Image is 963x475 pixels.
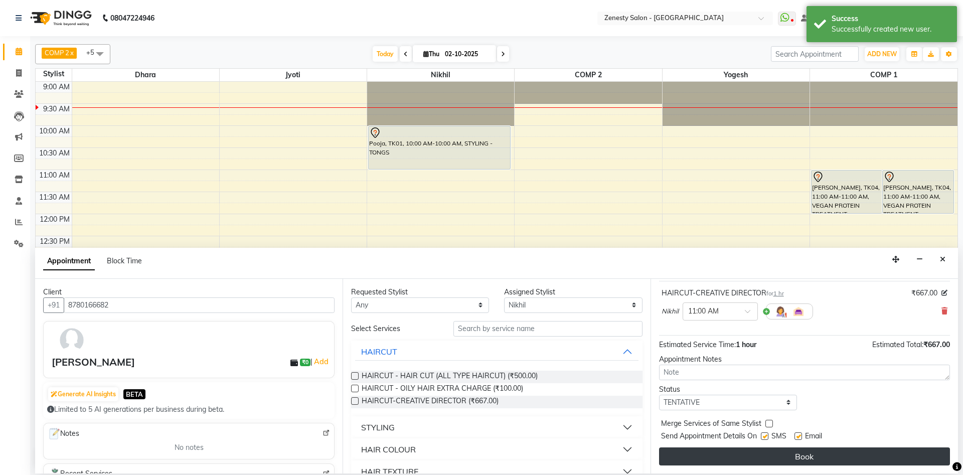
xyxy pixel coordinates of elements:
[43,297,64,313] button: +91
[110,4,154,32] b: 08047224946
[362,371,538,383] span: HAIRCUT - HAIR CUT (ALL TYPE HAIRCUT) (₹500.00)
[72,69,219,81] span: Dhara
[773,290,784,297] span: 1 hr
[766,290,784,297] small: for
[659,354,950,365] div: Appointment Notes
[661,431,757,443] span: Send Appointment Details On
[26,4,94,32] img: logo
[41,104,72,114] div: 9:30 AM
[832,14,949,24] div: Success
[810,69,957,81] span: COMP 1
[361,346,397,358] div: HAIRCUT
[659,447,950,465] button: Book
[38,214,72,225] div: 12:00 PM
[659,340,736,349] span: Estimated Service Time:
[355,418,638,436] button: STYLING
[355,440,638,458] button: HAIR COLOUR
[661,418,761,431] span: Merge Services of Same Stylist
[792,305,805,318] img: Interior.png
[832,24,949,35] div: Successfully created new user.
[355,343,638,361] button: HAIRCUT
[941,290,947,296] i: Edit price
[421,50,442,58] span: Thu
[52,355,135,370] div: [PERSON_NAME]
[362,383,523,396] span: HAIRCUT - OILY HAIR EXTRA CHARGE (₹100.00)
[515,69,662,81] span: COMP 2
[37,170,72,181] div: 11:00 AM
[64,297,335,313] input: Search by Name/Mobile/Email/Code
[37,126,72,136] div: 10:00 AM
[37,192,72,203] div: 11:30 AM
[351,287,489,297] div: Requested Stylist
[361,443,416,455] div: HAIR COLOUR
[344,324,445,334] div: Select Services
[57,326,86,355] img: avatar
[812,171,882,213] div: [PERSON_NAME], TK04, 11:00 AM-11:00 AM, VEGAN PROTEIN TREATMENT
[37,148,72,159] div: 10:30 AM
[369,126,510,169] div: Pooja, TK01, 10:00 AM-10:00 AM, STYLING - TONGS
[69,49,74,57] a: x
[771,46,859,62] input: Search Appointment
[312,356,330,368] a: Add
[310,356,330,368] span: |
[935,252,950,267] button: Close
[662,306,679,316] span: Nikhil
[504,287,642,297] div: Assigned Stylist
[736,340,756,349] span: 1 hour
[442,47,492,62] input: 2025-10-02
[175,442,204,453] span: No notes
[771,431,786,443] span: SMS
[36,69,72,79] div: Stylist
[47,404,331,415] div: Limited to 5 AI generations per business during beta.
[367,69,514,81] span: Nikhil
[38,236,72,247] div: 12:30 PM
[373,46,398,62] span: Today
[220,69,367,81] span: Jyoti
[663,69,810,81] span: Yogesh
[41,82,72,92] div: 9:00 AM
[659,384,797,395] div: Status
[923,340,950,349] span: ₹667.00
[361,421,395,433] div: STYLING
[45,49,69,57] span: COMP 2
[43,252,95,270] span: Appointment
[123,389,145,399] span: BETA
[872,340,923,349] span: Estimated Total:
[883,171,953,213] div: [PERSON_NAME], TK04, 11:00 AM-11:00 AM, VEGAN PROTEIN TREATMENT
[805,431,822,443] span: Email
[48,427,79,440] span: Notes
[86,48,102,56] span: +5
[865,47,899,61] button: ADD NEW
[774,305,786,318] img: Hairdresser.png
[911,288,937,298] span: ₹667.00
[362,396,499,408] span: HAIRCUT-CREATIVE DIRECTOR (₹667.00)
[48,387,118,401] button: Generate AI Insights
[300,359,310,367] span: ₹0
[867,50,897,58] span: ADD NEW
[453,321,643,337] input: Search by service name
[43,287,335,297] div: Client
[107,256,142,265] span: Block Time
[662,288,784,298] div: HAIRCUT-CREATIVE DIRECTOR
